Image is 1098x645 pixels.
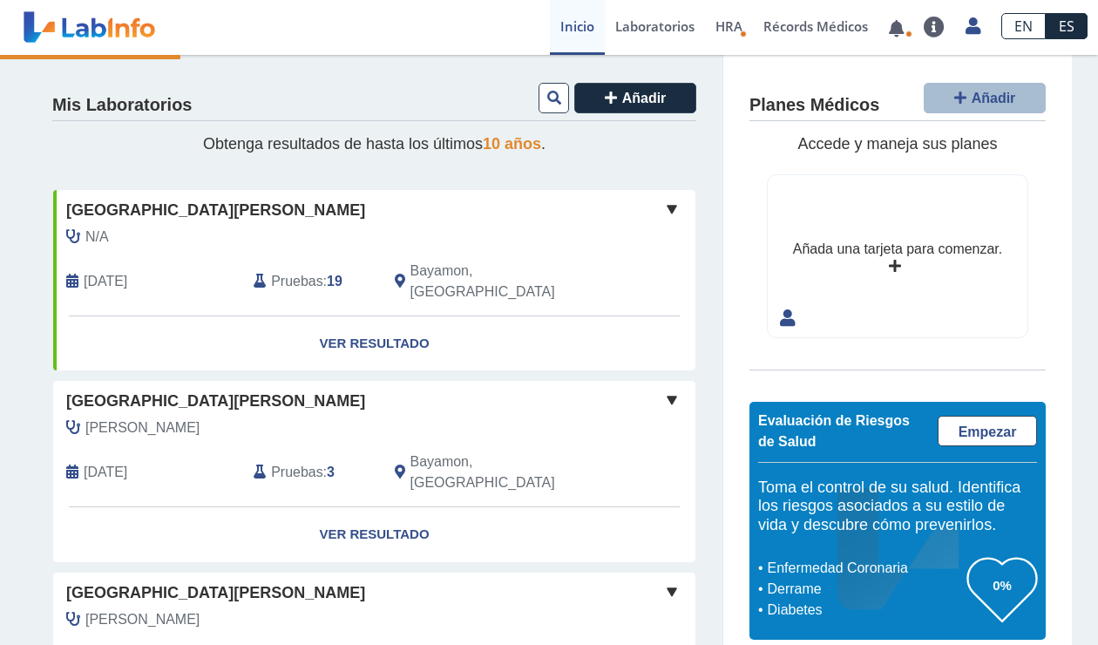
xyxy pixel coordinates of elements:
span: Añadir [622,91,667,105]
span: Accede y maneja sus planes [797,135,997,153]
span: HRA [715,17,742,35]
a: Ver Resultado [53,507,695,562]
b: 19 [327,274,342,289]
li: Derrame [762,579,967,600]
a: Empezar [938,416,1037,446]
b: 3 [327,465,335,479]
div: Añada una tarjeta para comenzar. [793,239,1002,260]
a: EN [1001,13,1046,39]
span: Cabrera Rodriguez, Pilar [85,609,200,630]
h4: Planes Médicos [749,95,879,116]
span: Empezar [959,424,1017,439]
span: 2025-09-16 [84,271,127,292]
button: Añadir [574,83,696,113]
span: [GEOGRAPHIC_DATA][PERSON_NAME] [66,199,365,222]
li: Enfermedad Coronaria [762,558,967,579]
button: Añadir [924,83,1046,113]
span: Obtenga resultados de hasta los últimos . [203,135,546,153]
span: Bayamon, PR [410,261,603,302]
li: Diabetes [762,600,967,621]
span: Añadir [972,91,1016,105]
a: ES [1046,13,1088,39]
span: Bayamon, PR [410,451,603,493]
span: 10 años [483,135,541,153]
h4: Mis Laboratorios [52,95,192,116]
h3: 0% [967,574,1037,596]
span: [GEOGRAPHIC_DATA][PERSON_NAME] [66,581,365,605]
span: Pruebas [271,271,322,292]
span: N/A [85,227,109,248]
div: : [241,451,381,493]
span: 2025-08-09 [84,462,127,483]
span: [GEOGRAPHIC_DATA][PERSON_NAME] [66,390,365,413]
span: Cabrera Rodriguez, Pilar [85,418,200,438]
span: Evaluación de Riesgos de Salud [758,413,910,449]
h5: Toma el control de su salud. Identifica los riesgos asociados a su estilo de vida y descubre cómo... [758,479,1037,535]
a: Ver Resultado [53,316,695,371]
div: : [241,261,381,302]
span: Pruebas [271,462,322,483]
